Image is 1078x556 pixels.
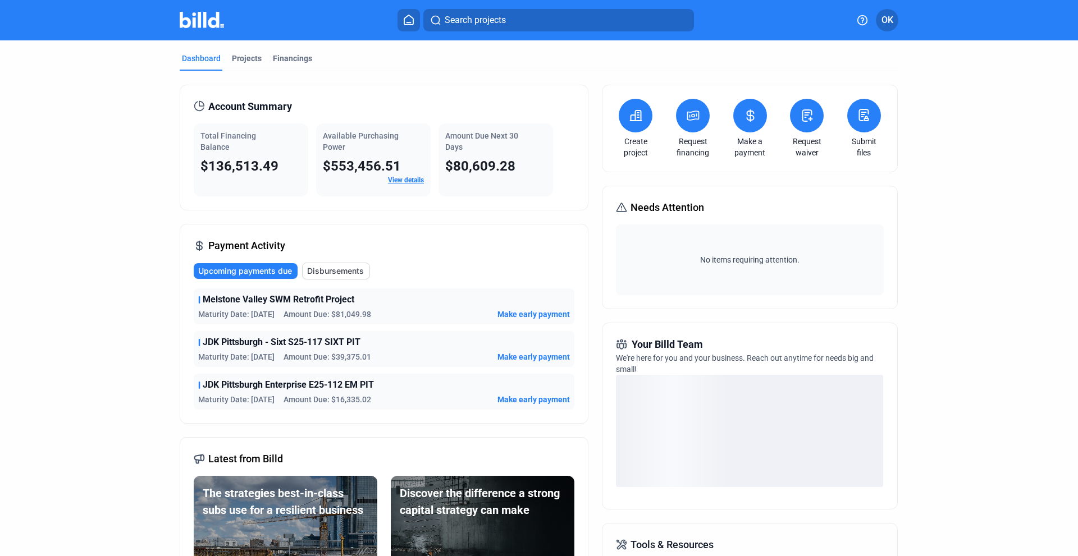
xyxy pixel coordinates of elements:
[673,136,712,158] a: Request financing
[632,337,703,352] span: Your Billd Team
[497,309,570,320] button: Make early payment
[616,353,874,374] span: We're here for you and your business. Reach out anytime for needs big and small!
[208,99,292,114] span: Account Summary
[232,53,262,64] div: Projects
[203,485,368,518] div: The strategies best-in-class subs use for a resilient business
[198,394,275,405] span: Maturity Date: [DATE]
[445,13,506,27] span: Search projects
[200,131,256,151] span: Total Financing Balance
[198,351,275,362] span: Maturity Date: [DATE]
[876,9,898,31] button: OK
[730,136,770,158] a: Make a payment
[631,537,714,553] span: Tools & Resources
[844,136,884,158] a: Submit files
[194,263,298,279] button: Upcoming payments due
[323,131,399,151] span: Available Purchasing Power
[284,394,371,405] span: Amount Due: $16,335.02
[497,351,570,362] button: Make early payment
[881,13,893,27] span: OK
[400,485,565,518] div: Discover the difference a strong capital strategy can make
[631,200,704,215] span: Needs Attention
[323,158,401,174] span: $553,456.51
[307,265,364,277] span: Disbursements
[787,136,826,158] a: Request waiver
[203,293,354,306] span: Melstone Valley SWM Retrofit Project
[273,53,312,64] div: Financings
[182,53,221,64] div: Dashboard
[284,351,371,362] span: Amount Due: $39,375.01
[203,336,360,349] span: JDK Pittsburgh - Sixt S25-117 SIXT PIT
[616,375,883,487] div: loading
[388,176,424,184] a: View details
[284,309,371,320] span: Amount Due: $81,049.98
[620,254,879,265] span: No items requiring attention.
[302,263,370,279] button: Disbursements
[445,131,518,151] span: Amount Due Next 30 Days
[200,158,278,174] span: $136,513.49
[497,394,570,405] button: Make early payment
[423,9,694,31] button: Search projects
[616,136,655,158] a: Create project
[208,451,283,467] span: Latest from Billd
[208,238,285,254] span: Payment Activity
[180,12,224,28] img: Billd Company Logo
[445,158,515,174] span: $80,609.28
[203,378,374,392] span: JDK Pittsburgh Enterprise E25-112 EM PIT
[198,309,275,320] span: Maturity Date: [DATE]
[198,265,292,277] span: Upcoming payments due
